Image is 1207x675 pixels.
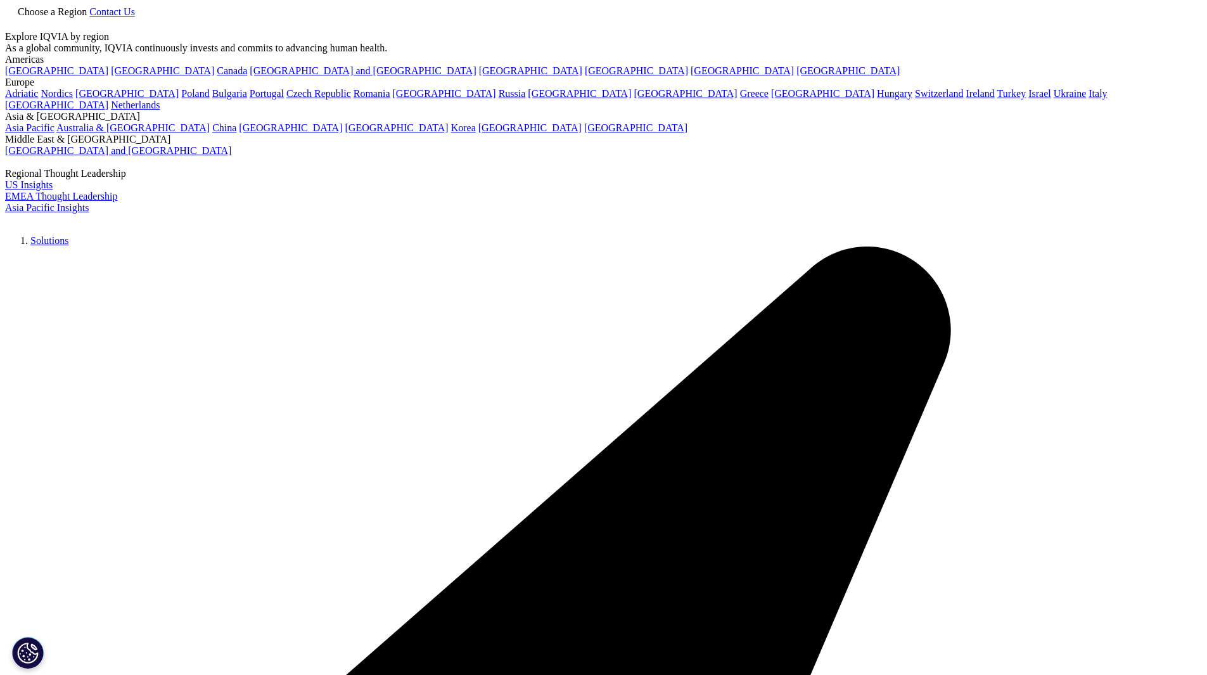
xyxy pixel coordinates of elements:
[89,6,135,17] a: Contact Us
[5,168,1202,179] div: Regional Thought Leadership
[740,88,769,99] a: Greece
[528,88,631,99] a: [GEOGRAPHIC_DATA]
[345,122,449,133] a: [GEOGRAPHIC_DATA]
[5,191,117,202] a: EMEA Thought Leadership
[5,179,53,190] a: US Insights
[478,122,582,133] a: [GEOGRAPHIC_DATA]
[111,100,160,110] a: Netherlands
[584,122,687,133] a: [GEOGRAPHIC_DATA]
[1028,88,1051,99] a: Israel
[5,42,1202,54] div: As a global community, IQVIA continuously invests and commits to advancing human health.
[250,88,284,99] a: Portugal
[915,88,963,99] a: Switzerland
[5,77,1202,88] div: Europe
[499,88,526,99] a: Russia
[5,54,1202,65] div: Americas
[239,122,342,133] a: [GEOGRAPHIC_DATA]
[18,6,87,17] span: Choose a Region
[30,235,68,246] a: Solutions
[997,88,1026,99] a: Turkey
[286,88,351,99] a: Czech Republic
[181,88,209,99] a: Poland
[877,88,912,99] a: Hungary
[5,202,89,213] a: Asia Pacific Insights
[691,65,794,76] a: [GEOGRAPHIC_DATA]
[5,134,1202,145] div: Middle East & [GEOGRAPHIC_DATA]
[5,65,108,76] a: [GEOGRAPHIC_DATA]
[5,111,1202,122] div: Asia & [GEOGRAPHIC_DATA]
[56,122,210,133] a: Australia & [GEOGRAPHIC_DATA]
[5,88,38,99] a: Adriatic
[393,88,496,99] a: [GEOGRAPHIC_DATA]
[1089,88,1107,99] a: Italy
[634,88,738,99] a: [GEOGRAPHIC_DATA]
[41,88,73,99] a: Nordics
[1054,88,1087,99] a: Ukraine
[111,65,214,76] a: [GEOGRAPHIC_DATA]
[796,65,900,76] a: [GEOGRAPHIC_DATA]
[585,65,688,76] a: [GEOGRAPHIC_DATA]
[771,88,874,99] a: [GEOGRAPHIC_DATA]
[217,65,247,76] a: Canada
[451,122,476,133] a: Korea
[212,122,236,133] a: China
[966,88,995,99] a: Ireland
[5,100,108,110] a: [GEOGRAPHIC_DATA]
[354,88,390,99] a: Romania
[5,145,231,156] a: [GEOGRAPHIC_DATA] and [GEOGRAPHIC_DATA]
[250,65,476,76] a: [GEOGRAPHIC_DATA] and [GEOGRAPHIC_DATA]
[479,65,582,76] a: [GEOGRAPHIC_DATA]
[12,637,44,669] button: Cookies Settings
[5,122,54,133] a: Asia Pacific
[5,31,1202,42] div: Explore IQVIA by region
[212,88,247,99] a: Bulgaria
[75,88,179,99] a: [GEOGRAPHIC_DATA]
